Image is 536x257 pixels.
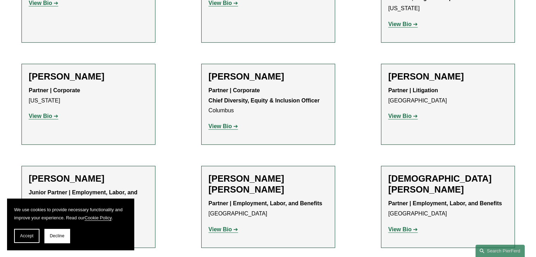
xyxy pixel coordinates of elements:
[29,87,80,93] strong: Partner | Corporate
[209,87,320,104] strong: Partner | Corporate Chief Diversity, Equity & Inclusion Officer
[44,229,70,243] button: Decline
[209,199,328,219] p: [GEOGRAPHIC_DATA]
[388,87,438,93] strong: Partner | Litigation
[29,188,148,218] p: [GEOGRAPHIC_DATA]
[209,71,328,82] h2: [PERSON_NAME]
[29,113,52,119] strong: View Bio
[388,21,418,27] a: View Bio
[388,71,507,82] h2: [PERSON_NAME]
[388,21,412,27] strong: View Bio
[388,226,418,232] a: View Bio
[50,233,64,238] span: Decline
[209,173,328,195] h2: [PERSON_NAME] [PERSON_NAME]
[29,86,148,106] p: [US_STATE]
[29,173,148,184] h2: [PERSON_NAME]
[388,200,502,206] strong: Partner | Employment, Labor, and Benefits
[209,226,232,232] strong: View Bio
[29,189,139,206] strong: Junior Partner | Employment, Labor, and Benefits
[14,206,127,222] p: We use cookies to provide necessary functionality and improve your experience. Read our .
[388,173,507,195] h2: [DEMOGRAPHIC_DATA][PERSON_NAME]
[475,245,525,257] a: Search this site
[209,86,328,116] p: Columbus
[7,199,134,250] section: Cookie banner
[209,123,232,129] strong: View Bio
[388,86,507,106] p: [GEOGRAPHIC_DATA]
[388,226,412,232] strong: View Bio
[14,229,39,243] button: Accept
[388,199,507,219] p: [GEOGRAPHIC_DATA]
[85,215,112,220] a: Cookie Policy
[29,113,58,119] a: View Bio
[388,113,412,119] strong: View Bio
[209,123,238,129] a: View Bio
[388,113,418,119] a: View Bio
[29,71,148,82] h2: [PERSON_NAME]
[209,226,238,232] a: View Bio
[209,200,322,206] strong: Partner | Employment, Labor, and Benefits
[20,233,33,238] span: Accept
